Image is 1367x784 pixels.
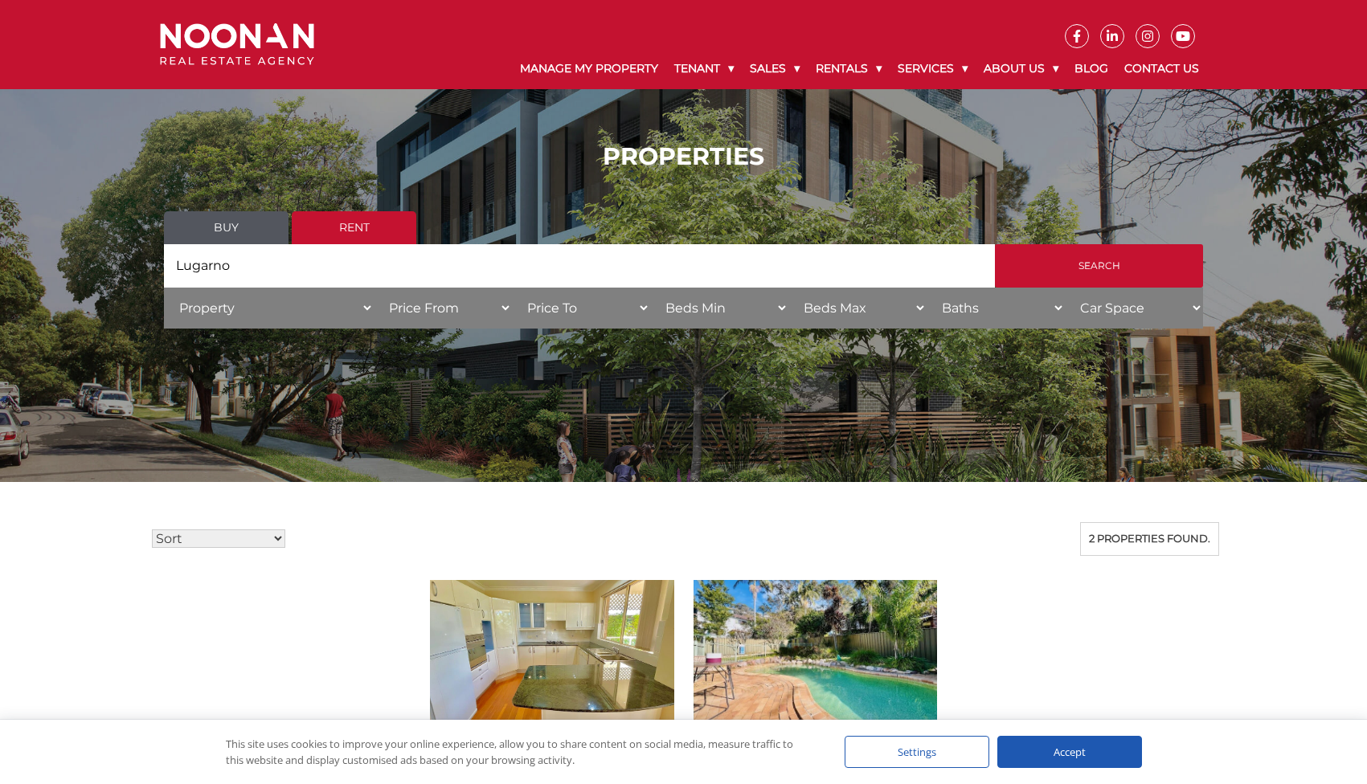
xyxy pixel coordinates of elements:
a: Rentals [808,48,890,89]
a: Buy [164,211,289,244]
select: Sort Listings [152,529,285,548]
div: 2 properties found. [1080,522,1219,556]
div: Settings [845,736,989,768]
a: Manage My Property [512,48,666,89]
a: Sales [742,48,808,89]
a: About Us [976,48,1066,89]
h1: PROPERTIES [164,142,1203,171]
img: Noonan Real Estate Agency [160,23,314,66]
input: Search [995,244,1203,288]
a: Services [890,48,976,89]
a: Contact Us [1116,48,1207,89]
div: Accept [997,736,1142,768]
input: Search by suburb, postcode or area [164,244,995,288]
a: Blog [1066,48,1116,89]
a: Tenant [666,48,742,89]
a: Rent [292,211,416,244]
div: This site uses cookies to improve your online experience, allow you to share content on social me... [226,736,812,768]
